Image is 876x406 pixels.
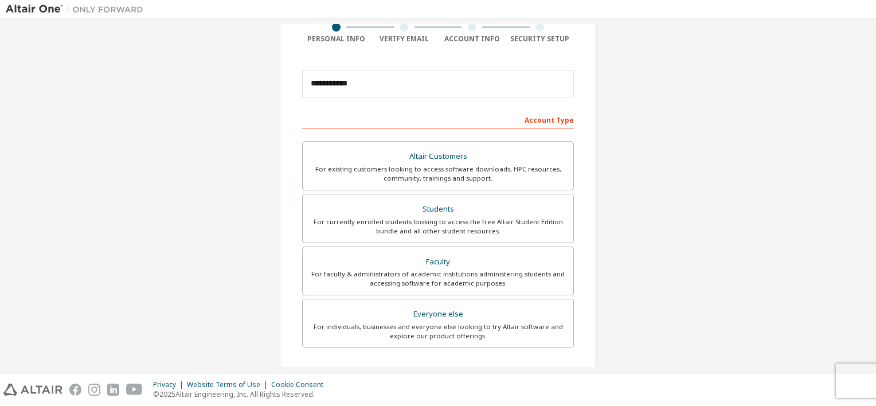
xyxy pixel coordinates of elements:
div: Account Type [302,110,574,128]
img: youtube.svg [126,384,143,396]
div: Your Profile [302,365,574,384]
div: Verify Email [370,34,439,44]
div: Students [310,201,566,217]
div: Account Info [438,34,506,44]
div: Cookie Consent [271,380,330,389]
div: Everyone else [310,306,566,322]
img: altair_logo.svg [3,384,62,396]
img: Altair One [6,3,149,15]
div: Personal Info [302,34,370,44]
img: linkedin.svg [107,384,119,396]
div: Website Terms of Use [187,380,271,389]
div: Security Setup [506,34,574,44]
div: For individuals, businesses and everyone else looking to try Altair software and explore our prod... [310,322,566,341]
div: For faculty & administrators of academic institutions administering students and accessing softwa... [310,270,566,288]
div: Altair Customers [310,149,566,165]
img: facebook.svg [69,384,81,396]
div: Privacy [153,380,187,389]
img: instagram.svg [88,384,100,396]
div: For currently enrolled students looking to access the free Altair Student Edition bundle and all ... [310,217,566,236]
p: © 2025 Altair Engineering, Inc. All Rights Reserved. [153,389,330,399]
div: Faculty [310,254,566,270]
div: For existing customers looking to access software downloads, HPC resources, community, trainings ... [310,165,566,183]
